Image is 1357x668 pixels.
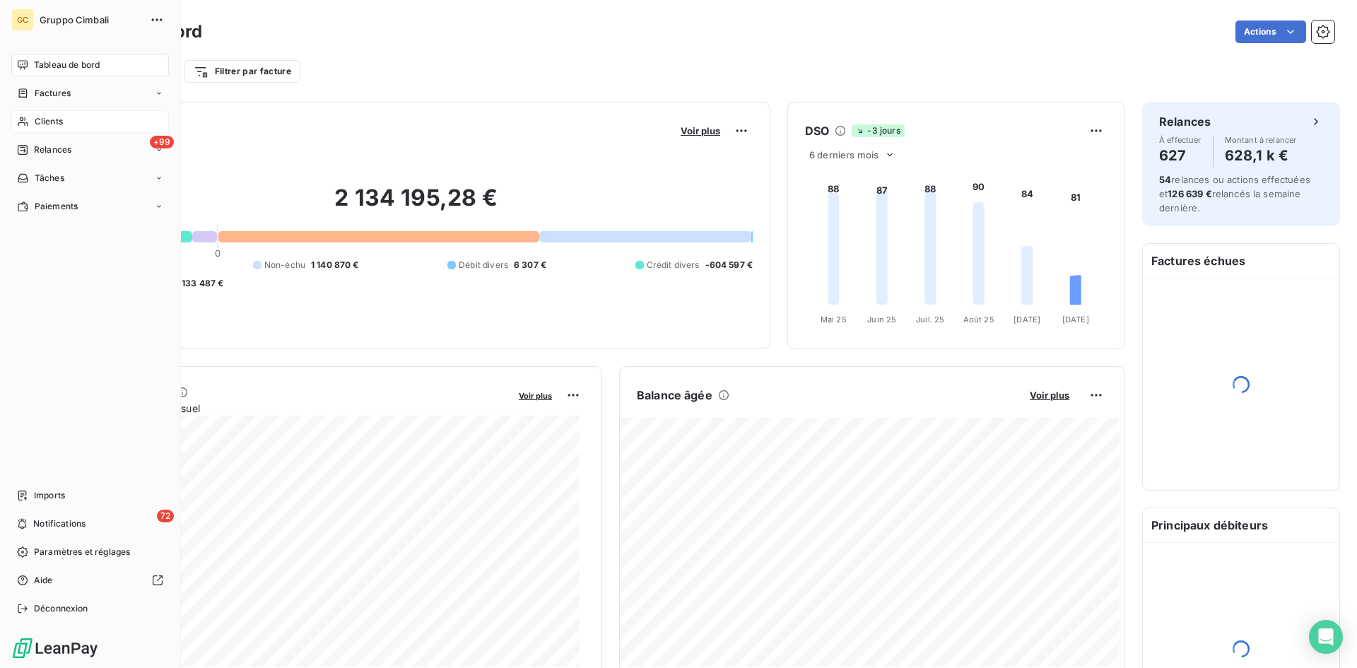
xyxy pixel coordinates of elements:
[1309,620,1343,654] div: Open Intercom Messenger
[1030,389,1069,401] span: Voir plus
[34,59,100,71] span: Tableau de bord
[1225,136,1297,144] span: Montant à relancer
[681,125,720,136] span: Voir plus
[805,122,829,139] h6: DSO
[1159,113,1211,130] h6: Relances
[1143,244,1339,278] h6: Factures échues
[264,259,305,271] span: Non-échu
[705,259,753,271] span: -604 597 €
[177,277,224,290] span: -133 487 €
[1143,508,1339,542] h6: Principaux débiteurs
[34,489,65,502] span: Imports
[184,60,300,83] button: Filtrer par facture
[676,124,724,137] button: Voir plus
[1159,174,1310,213] span: relances ou actions effectuées et relancés la semaine dernière.
[33,517,86,530] span: Notifications
[1159,136,1202,144] span: À effectuer
[80,184,753,226] h2: 2 134 195,28 €
[867,315,896,324] tspan: Juin 25
[35,87,71,100] span: Factures
[852,124,904,137] span: -3 jours
[150,136,174,148] span: +99
[80,401,509,416] span: Chiffre d'affaires mensuel
[647,259,700,271] span: Crédit divers
[34,143,71,156] span: Relances
[1168,188,1211,199] span: 126 639 €
[1014,315,1040,324] tspan: [DATE]
[11,569,169,592] a: Aide
[35,115,63,128] span: Clients
[637,387,712,404] h6: Balance âgée
[1225,144,1297,167] h4: 628,1 k €
[1159,144,1202,167] h4: 627
[157,510,174,522] span: 72
[515,389,556,402] button: Voir plus
[215,247,221,259] span: 0
[459,259,508,271] span: Débit divers
[11,8,34,31] div: GC
[963,315,994,324] tspan: Août 25
[514,259,546,271] span: 6 307 €
[916,315,944,324] tspan: Juil. 25
[34,574,53,587] span: Aide
[1235,20,1306,43] button: Actions
[34,546,130,558] span: Paramètres et réglages
[519,391,552,401] span: Voir plus
[35,172,64,184] span: Tâches
[34,602,88,615] span: Déconnexion
[1159,174,1171,185] span: 54
[11,637,99,660] img: Logo LeanPay
[40,14,141,25] span: Gruppo Cimbali
[1062,315,1089,324] tspan: [DATE]
[809,149,879,160] span: 6 derniers mois
[35,200,78,213] span: Paiements
[311,259,359,271] span: 1 140 870 €
[1026,389,1074,402] button: Voir plus
[821,315,847,324] tspan: Mai 25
